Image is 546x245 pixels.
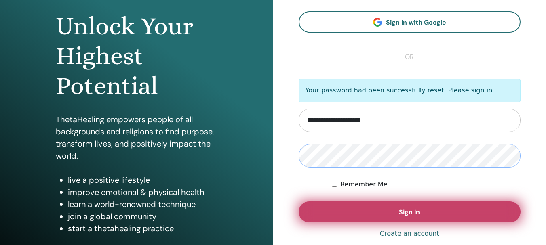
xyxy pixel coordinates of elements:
[399,208,420,216] span: Sign In
[68,198,217,210] li: learn a world-renowned technique
[56,11,217,101] h1: Unlock Your Highest Potential
[332,180,521,189] div: Keep me authenticated indefinitely or until I manually logout
[68,174,217,186] li: live a positive lifestyle
[68,186,217,198] li: improve emotional & physical health
[299,79,521,102] p: Your password had been successfully reset. Please sign in.
[299,11,521,33] a: Sign In with Google
[68,222,217,235] li: start a thetahealing practice
[401,52,418,62] span: or
[299,201,521,222] button: Sign In
[380,229,439,239] a: Create an account
[386,18,446,27] span: Sign In with Google
[68,210,217,222] li: join a global community
[56,113,217,162] p: ThetaHealing empowers people of all backgrounds and religions to find purpose, transform lives, a...
[340,180,388,189] label: Remember Me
